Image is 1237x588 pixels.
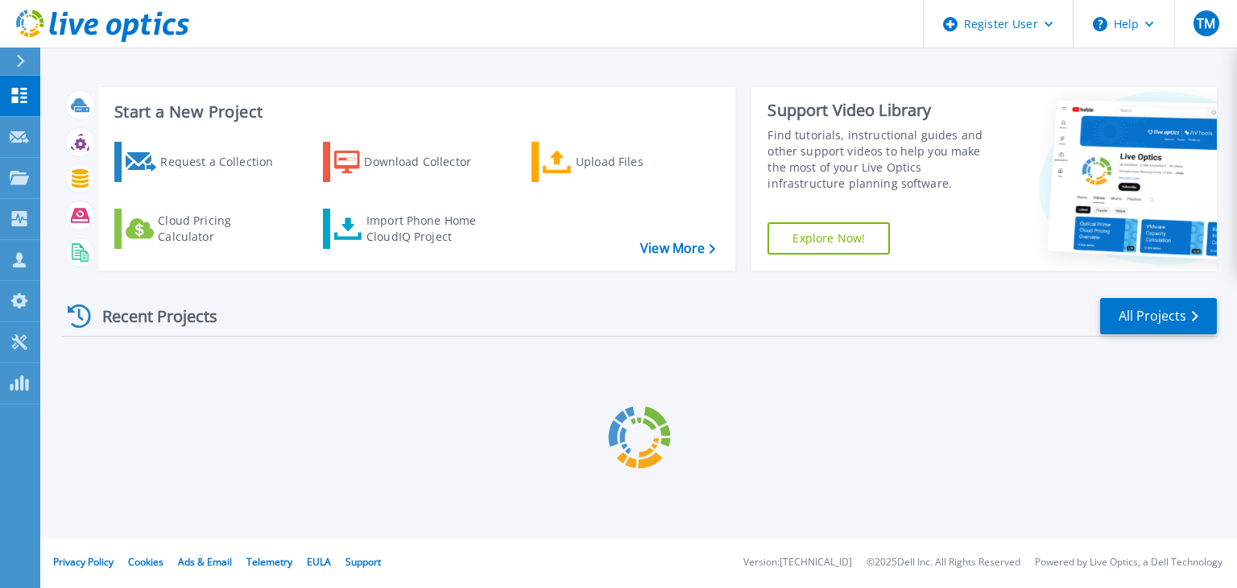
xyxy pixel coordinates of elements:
a: All Projects [1100,298,1217,334]
a: Support [345,555,381,569]
li: © 2025 Dell Inc. All Rights Reserved [867,557,1020,568]
a: Cloud Pricing Calculator [114,209,294,249]
li: Powered by Live Optics, a Dell Technology [1035,557,1223,568]
a: Upload Files [532,142,711,182]
a: Request a Collection [114,142,294,182]
a: Download Collector [323,142,503,182]
a: Cookies [128,555,163,569]
a: Ads & Email [178,555,232,569]
a: Telemetry [246,555,292,569]
div: Import Phone Home CloudIQ Project [366,213,492,245]
div: Upload Files [576,146,705,178]
div: Cloud Pricing Calculator [158,213,287,245]
a: View More [640,241,715,256]
a: EULA [307,555,331,569]
span: TM [1197,17,1215,30]
a: Privacy Policy [53,555,114,569]
div: Download Collector [364,146,493,178]
div: Find tutorials, instructional guides and other support videos to help you make the most of your L... [767,127,1001,192]
div: Recent Projects [62,296,239,336]
li: Version: [TECHNICAL_ID] [743,557,852,568]
a: Explore Now! [767,222,890,255]
h3: Start a New Project [114,103,715,121]
div: Support Video Library [767,100,1001,121]
div: Request a Collection [160,146,289,178]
